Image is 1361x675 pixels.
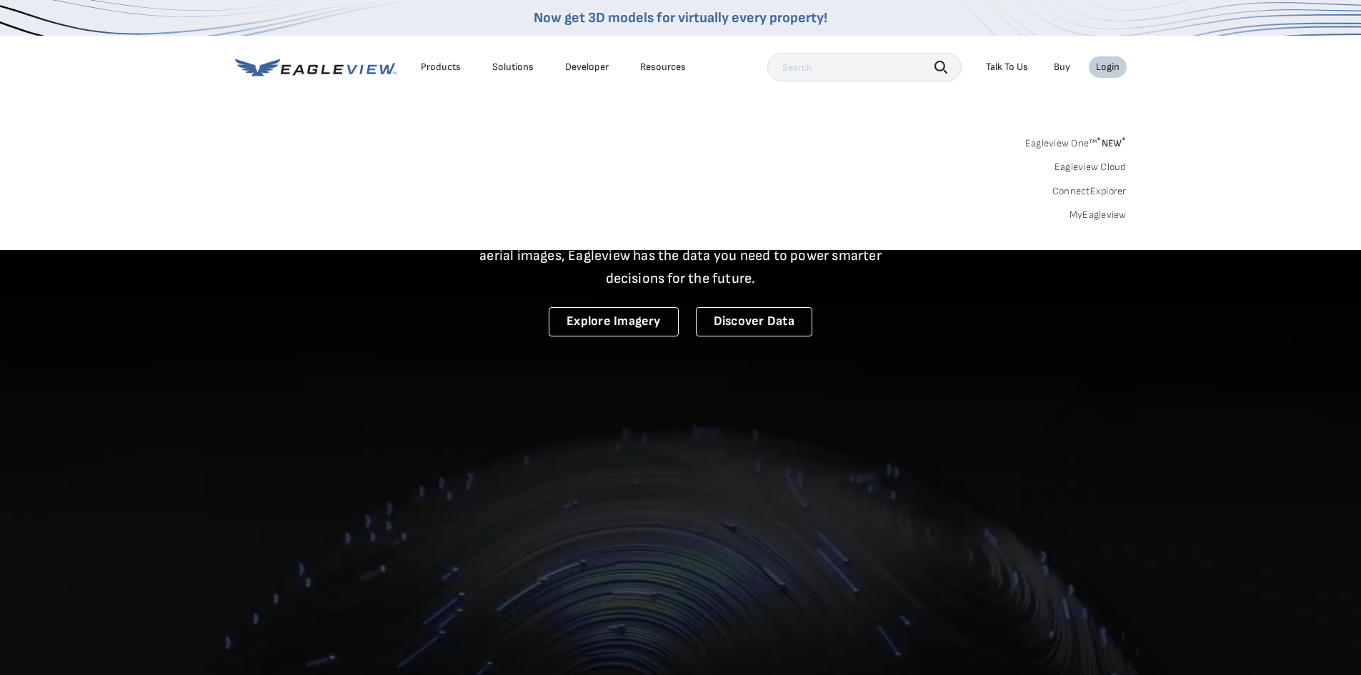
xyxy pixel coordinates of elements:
div: Products [421,61,461,74]
a: Eagleview Cloud [1055,161,1127,174]
a: Explore Imagery [549,307,679,336]
input: Search [767,53,962,81]
div: Login [1096,61,1120,74]
a: Eagleview One™*NEW* [1025,133,1127,149]
a: Developer [565,61,609,74]
div: Resources [640,61,686,74]
span: NEW [1097,137,1126,149]
a: ConnectExplorer [1052,185,1127,198]
p: A new era starts here. Built on more than 3.5 billion high-resolution aerial images, Eagleview ha... [462,221,899,290]
a: Now get 3D models for virtually every property! [534,9,827,26]
a: Discover Data [696,307,812,336]
a: Buy [1054,61,1070,74]
div: Talk To Us [986,61,1028,74]
div: Solutions [492,61,534,74]
a: MyEagleview [1070,209,1127,221]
